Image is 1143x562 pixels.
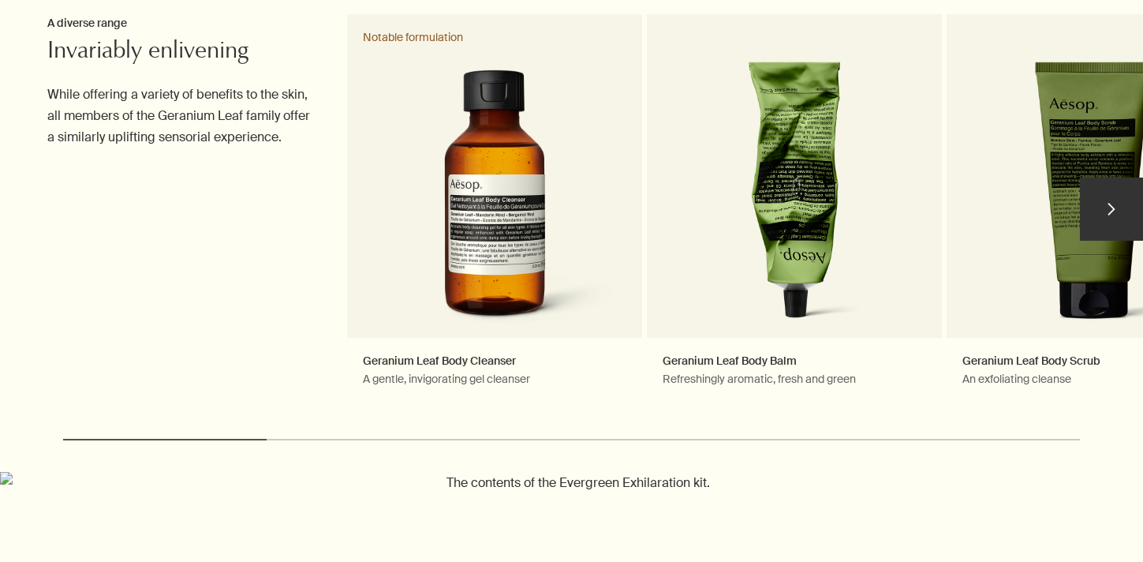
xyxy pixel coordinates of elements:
a: Geranium Leaf Body CleanserA gentle, invigorating gel cleanserGeranium Leaf Body Cleanser 100 mL ... [347,14,642,418]
p: While offering a variety of benefits to the skin, all members of the Geranium Leaf family offer a... [47,84,311,148]
a: Geranium Leaf Body BalmRefreshingly aromatic, fresh and greenGeranium Leaf Body Balm 100 mL in gr... [647,14,942,418]
h2: Invariably enlivening [47,37,311,69]
button: next slide [1080,178,1143,241]
h3: A diverse range [47,14,311,33]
